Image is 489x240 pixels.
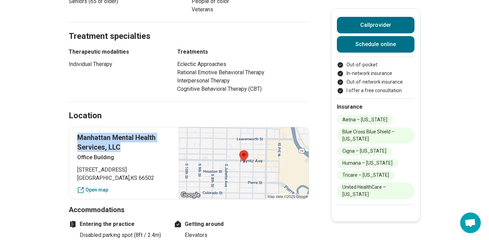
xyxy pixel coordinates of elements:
h2: Insurance [337,103,414,111]
h3: Therapeutic modalities [69,48,165,56]
h2: Treatment specialties [69,14,309,42]
li: Tricare – [US_STATE] [337,171,395,180]
div: Open chat [460,212,481,233]
li: Cognitive Behavioral Therapy (CBT) [177,85,309,93]
a: Schedule online [337,36,414,53]
a: Open map [77,186,170,194]
li: Blue Cross Blue Shield – [US_STATE] [337,127,414,144]
li: Eclectic Approaches [177,60,309,68]
span: [STREET_ADDRESS] [77,166,170,174]
li: Elevators [185,231,270,239]
h3: Accommodations [69,205,309,215]
p: Office Building [77,153,170,162]
li: Individual Therapy [69,60,165,68]
li: Out-of-network insurance [337,78,414,86]
li: I offer a free consultation [337,87,414,94]
p: Manhattan Mental Health Services, LLC [77,133,170,152]
li: Aetna – [US_STATE] [337,115,393,124]
h3: Treatments [177,48,309,56]
li: Interpersonal Therapy [177,77,309,85]
h4: Entering the practice [69,220,165,228]
li: Disabled parking spot (8ft / 2.4m) [80,231,165,239]
h2: Location [69,110,102,122]
button: Callprovider [337,17,414,33]
li: Humana – [US_STATE] [337,159,398,168]
li: Out-of-pocket [337,61,414,68]
li: Veterans [192,6,309,14]
span: [GEOGRAPHIC_DATA] , KS 66502 [77,174,170,182]
li: United HealthCare – [US_STATE] [337,183,414,199]
li: Cigna – [US_STATE] [337,146,392,156]
h4: Getting around [174,220,270,228]
li: Rational Emotive Behavioral Therapy [177,68,309,77]
ul: Payment options [337,61,414,94]
li: In-network insurance [337,70,414,77]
